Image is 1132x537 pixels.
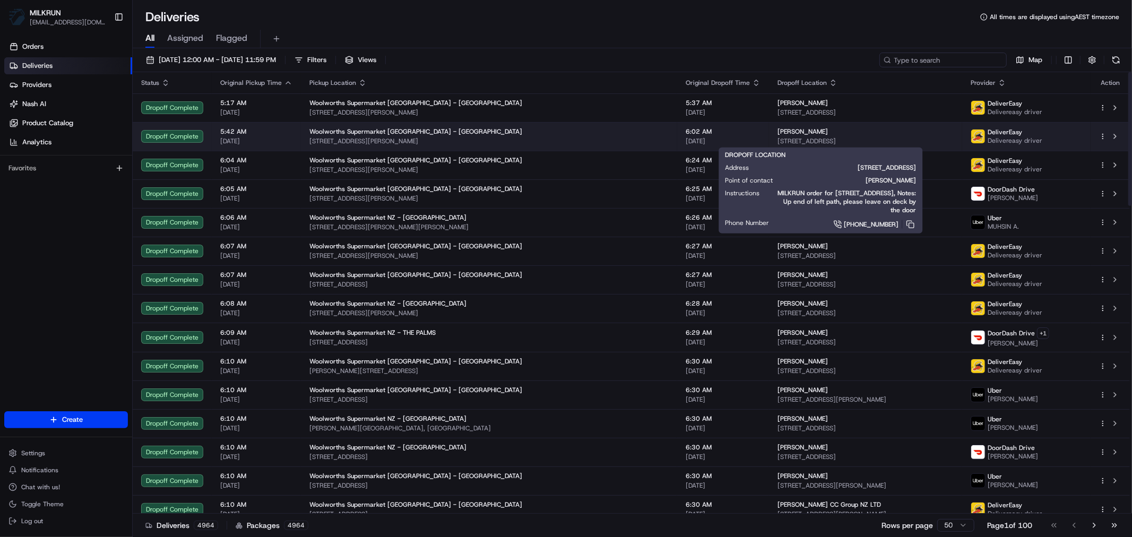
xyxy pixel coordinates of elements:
div: Action [1099,79,1121,87]
span: Woolworths Supermarket [GEOGRAPHIC_DATA] - [GEOGRAPHIC_DATA] [309,472,522,480]
a: Nash AI [4,96,132,112]
a: [PHONE_NUMBER] [786,219,916,230]
span: Woolworths Supermarket [GEOGRAPHIC_DATA] - [GEOGRAPHIC_DATA] [309,357,522,366]
span: [DATE] [686,481,761,490]
span: 6:28 AM [686,299,761,308]
a: Product Catalog [4,115,132,132]
img: doordash_logo_v2.png [971,187,985,201]
span: [DATE] [686,309,761,317]
span: Delivereasy driver [988,366,1042,375]
span: Settings [21,449,45,457]
p: Rows per page [882,520,933,531]
span: DeliverEasy [988,99,1022,108]
img: uber-new-logo.jpeg [971,388,985,402]
span: 6:10 AM [220,357,292,366]
span: 6:29 AM [686,328,761,337]
span: Pickup Location [309,79,356,87]
span: Provider [971,79,996,87]
span: DeliverEasy [988,157,1022,165]
span: [DATE] [220,395,292,404]
span: [STREET_ADDRESS] [777,309,954,317]
img: delivereasy_logo.png [971,158,985,172]
span: [DATE] [220,510,292,518]
div: Deliveries [145,520,218,531]
span: Assigned [167,32,203,45]
button: Map [1011,53,1047,67]
span: Providers [22,80,51,90]
span: [PERSON_NAME] [777,357,828,366]
a: Analytics [4,134,132,151]
span: Analytics [22,137,51,147]
span: 6:10 AM [220,472,292,480]
span: Delivereasy driver [988,509,1042,518]
span: [DATE] [686,252,761,260]
span: Views [358,55,376,65]
span: Nash AI [22,99,46,109]
span: [STREET_ADDRESS] [309,395,669,404]
span: [DATE] [220,108,292,117]
input: Type to search [879,53,1007,67]
span: [STREET_ADDRESS][PERSON_NAME] [777,481,954,490]
button: MILKRUNMILKRUN[EMAIL_ADDRESS][DOMAIN_NAME] [4,4,110,30]
span: [DATE] [220,223,292,231]
span: 6:07 AM [220,271,292,279]
span: [STREET_ADDRESS][PERSON_NAME] [777,510,954,518]
img: doordash_logo_v2.png [971,445,985,459]
span: Woolworths Supermarket [GEOGRAPHIC_DATA] - [GEOGRAPHIC_DATA] [309,127,522,136]
span: Log out [21,517,43,525]
span: 6:30 AM [686,472,761,480]
img: delivereasy_logo.png [971,503,985,516]
span: [STREET_ADDRESS] [777,108,954,117]
span: [PERSON_NAME] [988,481,1038,489]
img: uber-new-logo.jpeg [971,417,985,430]
img: MILKRUN [8,8,25,25]
span: [DATE] [220,424,292,432]
span: Deliveries [22,61,53,71]
span: 6:10 AM [220,414,292,423]
img: uber-new-logo.jpeg [971,474,985,488]
span: 6:24 AM [686,156,761,164]
span: [STREET_ADDRESS] [766,163,916,172]
span: [STREET_ADDRESS][PERSON_NAME] [309,137,669,145]
span: [DATE] [686,166,761,174]
span: 6:06 AM [220,213,292,222]
span: [STREET_ADDRESS][PERSON_NAME] [777,395,954,404]
span: Orders [22,42,44,51]
button: Refresh [1109,53,1124,67]
span: Delivereasy driver [988,108,1042,116]
span: DeliverEasy [988,242,1022,251]
span: [DATE] [220,252,292,260]
span: Chat with us! [21,483,60,491]
span: Woolworths Supermarket [GEOGRAPHIC_DATA] - [GEOGRAPHIC_DATA] [309,185,522,193]
span: 5:17 AM [220,99,292,107]
span: [DATE] [220,166,292,174]
span: 6:08 AM [220,299,292,308]
span: [STREET_ADDRESS] [777,280,954,289]
span: [STREET_ADDRESS][PERSON_NAME][PERSON_NAME] [309,223,669,231]
span: [DATE] [220,137,292,145]
span: 6:05 AM [220,185,292,193]
button: Toggle Theme [4,497,128,512]
button: Chat with us! [4,480,128,495]
button: Notifications [4,463,128,478]
span: Map [1029,55,1042,65]
span: Woolworths Supermarket NZ - [GEOGRAPHIC_DATA] [309,299,466,308]
span: 6:10 AM [220,386,292,394]
span: 6:04 AM [220,156,292,164]
span: [DATE] [686,194,761,203]
span: [PERSON_NAME] [988,194,1038,202]
span: [DATE] [220,481,292,490]
span: Product Catalog [22,118,73,128]
span: Uber [988,386,1002,395]
span: 6:27 AM [686,242,761,250]
span: 6:30 AM [686,357,761,366]
span: [DATE] [686,108,761,117]
span: Filters [307,55,326,65]
span: [STREET_ADDRESS] [777,453,954,461]
span: [EMAIL_ADDRESS][DOMAIN_NAME] [30,18,106,27]
span: Delivereasy driver [988,308,1042,317]
span: DeliverEasy [988,128,1022,136]
span: [PERSON_NAME] [777,271,828,279]
span: Point of contact [725,176,773,185]
button: [DATE] 12:00 AM - [DATE] 11:59 PM [141,53,281,67]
